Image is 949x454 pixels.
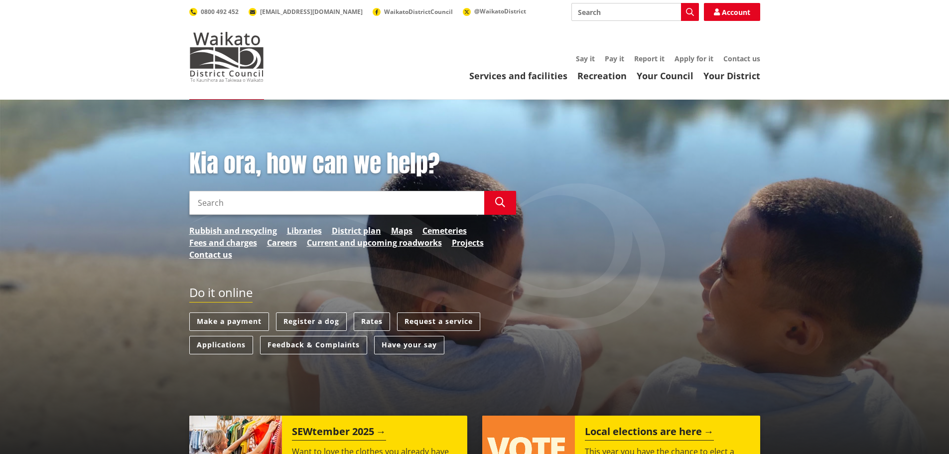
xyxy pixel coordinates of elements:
a: Report it [634,54,665,63]
a: Feedback & Complaints [260,336,367,354]
a: Pay it [605,54,624,63]
a: Your District [703,70,760,82]
span: WaikatoDistrictCouncil [384,7,453,16]
input: Search input [571,3,699,21]
a: 0800 492 452 [189,7,239,16]
a: Apply for it [675,54,713,63]
a: Rubbish and recycling [189,225,277,237]
a: Request a service [397,312,480,331]
span: [EMAIL_ADDRESS][DOMAIN_NAME] [260,7,363,16]
a: Applications [189,336,253,354]
span: 0800 492 452 [201,7,239,16]
a: Account [704,3,760,21]
a: [EMAIL_ADDRESS][DOMAIN_NAME] [249,7,363,16]
a: Contact us [723,54,760,63]
a: Libraries [287,225,322,237]
a: Projects [452,237,484,249]
h2: Do it online [189,286,253,303]
h2: SEWtember 2025 [292,426,386,441]
a: @WaikatoDistrict [463,7,526,15]
a: Rates [354,312,390,331]
a: Recreation [577,70,627,82]
img: Waikato District Council - Te Kaunihera aa Takiwaa o Waikato [189,32,264,82]
h2: Local elections are here [585,426,714,441]
a: Make a payment [189,312,269,331]
a: Fees and charges [189,237,257,249]
a: Your Council [637,70,693,82]
a: Contact us [189,249,232,261]
a: Maps [391,225,412,237]
a: District plan [332,225,381,237]
a: Register a dog [276,312,347,331]
a: Have your say [374,336,444,354]
a: Current and upcoming roadworks [307,237,442,249]
a: WaikatoDistrictCouncil [373,7,453,16]
span: @WaikatoDistrict [474,7,526,15]
a: Cemeteries [422,225,467,237]
h1: Kia ora, how can we help? [189,150,516,178]
a: Careers [267,237,297,249]
input: Search input [189,191,484,215]
a: Say it [576,54,595,63]
a: Services and facilities [469,70,567,82]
